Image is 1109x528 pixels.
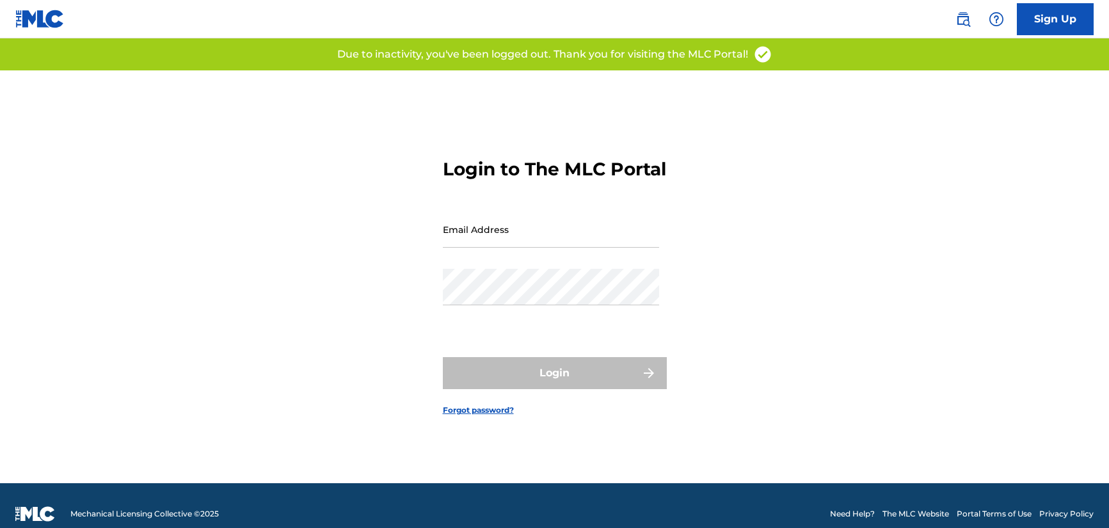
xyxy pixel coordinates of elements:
img: MLC Logo [15,10,65,28]
a: Public Search [950,6,976,32]
img: logo [15,506,55,522]
div: Help [984,6,1009,32]
p: Due to inactivity, you've been logged out. Thank you for visiting the MLC Portal! [337,47,748,62]
img: access [753,45,772,64]
a: Sign Up [1017,3,1094,35]
img: search [955,12,971,27]
a: Portal Terms of Use [957,508,1032,520]
a: Privacy Policy [1039,508,1094,520]
h3: Login to The MLC Portal [443,158,666,180]
a: Forgot password? [443,404,514,416]
img: help [989,12,1004,27]
a: The MLC Website [882,508,949,520]
a: Need Help? [830,508,875,520]
span: Mechanical Licensing Collective © 2025 [70,508,219,520]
